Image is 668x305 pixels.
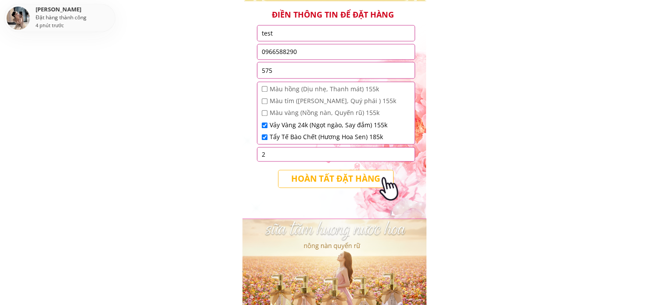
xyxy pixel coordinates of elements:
input: Họ và Tên [260,25,412,41]
p: HOÀN TẤT ĐẶT HÀNG [277,170,394,187]
span: Màu tím ([PERSON_NAME], Quý phái ) 155k [270,96,396,106]
input: Số điện thoại [260,44,412,59]
input: Địa chỉ cũ chưa sáp nhập [260,62,412,78]
span: Màu vàng (Nồng nàn, Quyến rũ) 155k [270,108,396,118]
span: Tẩy Tế Bào Chết (Hương Hoa Sen) 185k [270,132,396,142]
input: Số lượng hoặc ghi chú [260,147,412,161]
span: Màu hồng (Dịu nhẹ, Thanh mát) 155k [270,84,396,94]
span: Vảy Vàng 24k (Ngọt ngào, Say đắm) 155k [270,120,396,130]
